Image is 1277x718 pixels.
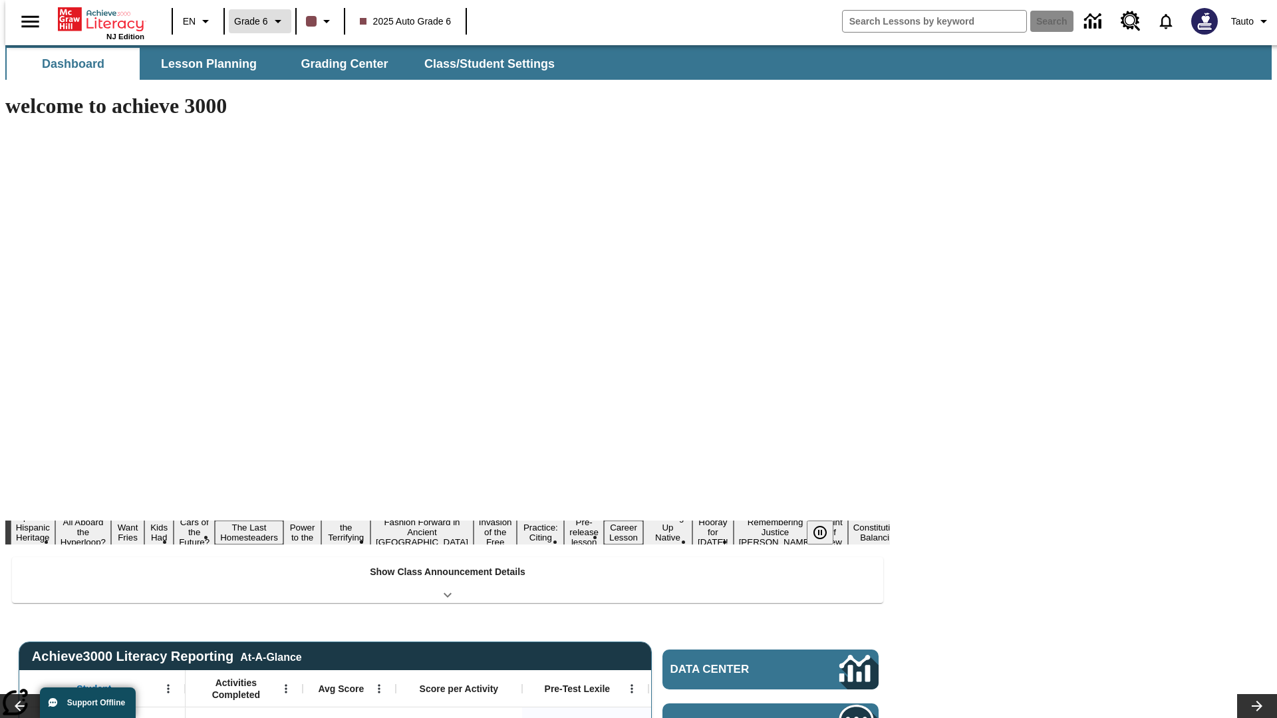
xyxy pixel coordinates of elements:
span: Avg Score [318,683,364,695]
img: Avatar [1191,8,1218,35]
button: Class/Student Settings [414,48,565,80]
button: Slide 6 The Last Homesteaders [215,521,283,544]
button: Grade: Grade 6, Select a grade [229,9,291,33]
button: Profile/Settings [1226,9,1277,33]
button: Slide 2 All Aboard the Hyperloop? [55,515,111,549]
a: Data Center [1076,3,1113,40]
span: Data Center [670,663,795,676]
button: Select a new avatar [1183,4,1226,39]
button: Slide 18 The Constitution's Balancing Act [848,511,912,554]
button: Slide 13 Career Lesson [604,521,643,544]
button: Grading Center [278,48,411,80]
button: Open side menu [11,2,50,41]
button: Open Menu [276,679,296,699]
span: EN [183,15,196,29]
button: Slide 5 Cars of the Future? [174,515,215,549]
button: Support Offline [40,687,136,718]
span: Grade 6 [234,15,268,29]
button: Dashboard [7,48,140,80]
a: Home [58,6,144,33]
span: Pre-Test Lexile [545,683,611,695]
button: Slide 12 Pre-release lesson [564,515,604,549]
button: Lesson carousel, Next [1237,694,1277,718]
button: Slide 4 Dirty Jobs Kids Had To Do [144,501,174,564]
button: Pause [807,521,833,544]
input: search field [843,11,1026,32]
span: 2025 Auto Grade 6 [360,15,452,29]
button: Slide 14 Cooking Up Native Traditions [643,511,692,554]
div: Home [58,5,144,41]
a: Resource Center, Will open in new tab [1113,3,1149,39]
button: Open Menu [158,679,178,699]
span: Support Offline [67,698,125,707]
a: Data Center [662,650,879,689]
span: Lesson Planning [161,57,257,72]
div: Pause [807,521,847,544]
h1: welcome to achieve 3000 [5,94,890,118]
button: Slide 7 Solar Power to the People [283,511,322,554]
div: Show Class Announcement Details [12,557,883,603]
span: Dashboard [42,57,104,72]
span: NJ Edition [106,33,144,41]
button: Open Menu [622,679,642,699]
button: Language: EN, Select a language [177,9,219,33]
button: Slide 1 ¡Viva Hispanic Heritage Month! [11,511,55,554]
div: SubNavbar [5,48,567,80]
div: At-A-Glance [240,649,301,663]
button: Class color is dark brown. Change class color [301,9,340,33]
span: Grading Center [301,57,388,72]
button: Slide 9 Fashion Forward in Ancient Rome [370,515,474,549]
span: Tauto [1231,15,1254,29]
button: Slide 8 Attack of the Terrifying Tomatoes [321,511,370,554]
span: Achieve3000 Literacy Reporting [32,649,302,664]
button: Slide 11 Mixed Practice: Citing Evidence [517,511,564,554]
button: Slide 10 The Invasion of the Free CD [474,505,517,559]
span: Student [76,683,111,695]
span: Activities Completed [192,677,280,701]
button: Slide 16 Remembering Justice O'Connor [734,515,817,549]
a: Notifications [1149,4,1183,39]
div: SubNavbar [5,45,1272,80]
button: Slide 3 Do You Want Fries With That? [111,501,144,564]
span: Class/Student Settings [424,57,555,72]
p: Show Class Announcement Details [370,565,525,579]
button: Open Menu [369,679,389,699]
button: Slide 15 Hooray for Constitution Day! [692,515,734,549]
button: Lesson Planning [142,48,275,80]
span: Score per Activity [420,683,499,695]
